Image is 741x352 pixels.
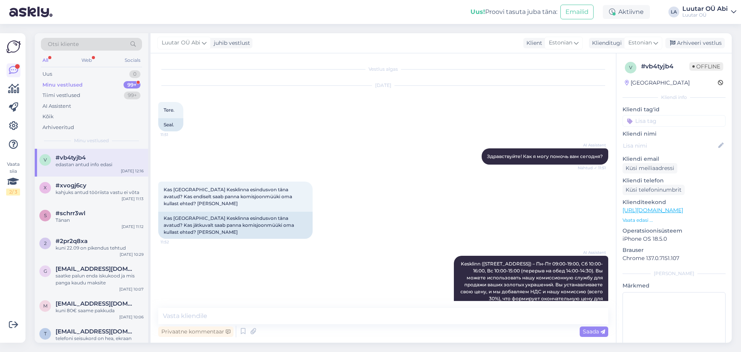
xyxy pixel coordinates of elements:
[460,261,604,308] span: Kesklinn ([STREET_ADDRESS]) – Пн-Пт 09:00-19:00, Сб 10:00-16:00, Вс 10:00-15:00 (перерыв на обед ...
[6,189,20,196] div: 2 / 3
[56,328,136,335] span: terehovtanel@gmail.com
[56,335,144,349] div: telefoni seisukord on hea, ekraan korras, kõik toimib
[56,300,136,307] span: mkattai224@gmail.com
[641,62,689,71] div: # vb4tyjb4
[129,70,140,78] div: 0
[589,39,622,47] div: Klienditugi
[56,238,88,245] span: #2pr2q8xa
[623,270,726,277] div: [PERSON_NAME]
[628,39,652,47] span: Estonian
[583,328,605,335] span: Saada
[44,240,47,246] span: 2
[625,79,690,87] div: [GEOGRAPHIC_DATA]
[162,39,200,47] span: Luutar OÜ Abi
[122,224,144,230] div: [DATE] 11:12
[577,165,606,171] span: Nähtud ✓ 11:51
[119,314,144,320] div: [DATE] 10:06
[523,39,542,47] div: Klient
[623,217,726,224] p: Vaata edasi ...
[41,55,50,65] div: All
[56,217,144,224] div: Tänan
[158,82,608,89] div: [DATE]
[549,39,572,47] span: Estonian
[682,6,736,18] a: Luutar OÜ AbiLuutar OÜ
[623,177,726,185] p: Kliendi telefon
[689,62,723,71] span: Offline
[44,157,47,163] span: v
[80,55,93,65] div: Web
[120,252,144,257] div: [DATE] 10:29
[122,196,144,202] div: [DATE] 11:13
[623,282,726,290] p: Märkmed
[577,250,606,255] span: AI Assistent
[158,118,183,131] div: Seal.
[42,113,54,121] div: Kõik
[42,70,52,78] div: Uus
[623,254,726,262] p: Chrome 137.0.7151.107
[56,210,85,217] span: #schrr3wl
[623,130,726,138] p: Kliendi nimi
[158,212,313,239] div: Kas [GEOGRAPHIC_DATA] Kesklinna esindusvon täna avatud? Kas jätkuvalt saab panna komisjoonmüüki o...
[42,81,83,89] div: Minu vestlused
[623,198,726,206] p: Klienditeekond
[6,161,20,196] div: Vaata siia
[623,163,677,173] div: Küsi meiliaadressi
[121,168,144,174] div: [DATE] 12:16
[623,94,726,101] div: Kliendi info
[161,239,189,245] span: 11:52
[56,161,144,168] div: edastan antud info edasi
[577,142,606,148] span: AI Assistent
[56,182,86,189] span: #xvogj6cy
[603,5,650,19] div: Aktiivne
[56,272,144,286] div: saatke palun enda iskukood ja mis panga kaudu maksite
[623,246,726,254] p: Brauser
[123,81,140,89] div: 99+
[623,227,726,235] p: Operatsioonisüsteem
[123,55,142,65] div: Socials
[623,235,726,243] p: iPhone OS 18.5.0
[629,65,632,70] span: v
[623,155,726,163] p: Kliendi email
[470,7,557,17] div: Proovi tasuta juba täna:
[161,132,189,138] span: 11:51
[48,40,79,48] span: Otsi kliente
[43,303,47,309] span: m
[56,154,86,161] span: #vb4tyjb4
[211,39,250,47] div: juhib vestlust
[56,189,144,196] div: kahjuks antud tööriista vastu ei võta
[44,213,47,218] span: s
[74,137,109,144] span: Minu vestlused
[623,207,683,214] a: [URL][DOMAIN_NAME]
[119,286,144,292] div: [DATE] 10:07
[682,12,728,18] div: Luutar OÜ
[470,8,485,15] b: Uus!
[487,153,603,159] span: Здравствуйте! Как я могу помочь вам сегодня?
[668,7,679,17] div: LA
[158,66,608,73] div: Vestlus algas
[42,124,74,131] div: Arhiveeritud
[623,105,726,114] p: Kliendi tag'id
[623,115,726,127] input: Lisa tag
[158,326,233,337] div: Privaatne kommentaar
[56,307,144,314] div: kuni 80€ saame pakkuda
[560,5,594,19] button: Emailid
[44,268,47,274] span: g
[6,39,21,54] img: Askly Logo
[124,92,140,99] div: 99+
[42,102,71,110] div: AI Assistent
[623,185,685,195] div: Küsi telefoninumbrit
[44,185,47,190] span: x
[56,265,136,272] span: gertu.kunman@online.ee
[164,187,293,206] span: Kas [GEOGRAPHIC_DATA] Kesklinna esindusvon täna avatud? Kas endiselt saab panna komisjoonmüüki om...
[42,92,80,99] div: Tiimi vestlused
[44,331,47,337] span: t
[164,107,174,113] span: Tere.
[665,38,725,48] div: Arhiveeri vestlus
[623,141,717,150] input: Lisa nimi
[682,6,728,12] div: Luutar OÜ Abi
[56,245,144,252] div: kuni 22.09 on pikendus tehtud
